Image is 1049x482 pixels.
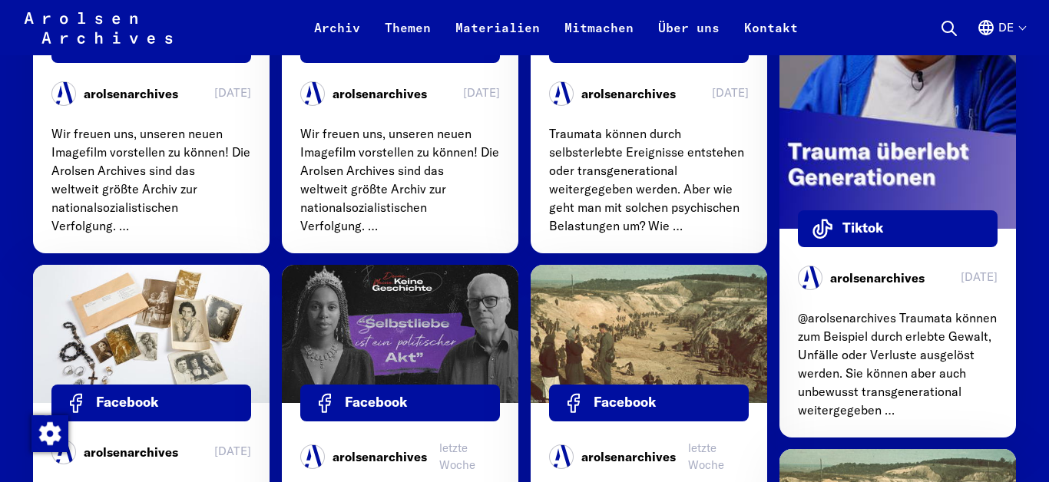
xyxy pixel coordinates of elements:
[688,440,749,474] relative-time: 29. Sept. 2025, 13:12 MESZ
[300,124,500,235] p: Wir freuen uns, unseren neuen Imagefilm vorstellen zu können! Die Arolsen Archives sind das weltw...
[84,84,178,103] span: arolsenarchives
[732,18,810,55] a: Kontakt
[345,392,407,413] span: Facebook
[646,18,732,55] a: Über uns
[31,415,68,452] img: Zustimmung ändern
[798,309,998,419] p: @arolsenarchives Traumata können zum Beispiel durch erlebte Gewalt, Unfälle oder Verluste ausgelö...
[84,443,178,461] span: arolsenarchives
[549,124,749,235] p: Traumata können durch selbsterlebte Ereignisse entstehen oder transgenerational weitergegeben wer...
[552,18,646,55] a: Mitmachen
[463,84,500,101] relative-time: 2. Okt. 2025, 10:29 MESZ
[302,9,810,46] nav: Primär
[96,392,158,413] span: Facebook
[439,440,500,474] relative-time: 29. Sept. 2025, 13:22 MESZ
[372,18,443,55] a: Themen
[712,84,749,101] relative-time: 1. Okt. 2025, 19:00 MESZ
[214,84,251,101] relative-time: 2. Okt. 2025, 10:51 MESZ
[961,269,998,286] relative-time: 1. Okt. 2025, 16:30 MESZ
[581,84,676,103] span: arolsenarchives
[302,18,372,55] a: Archiv
[214,443,251,460] relative-time: 1. Okt. 2025, 16:28 MESZ
[594,392,656,413] span: Facebook
[977,18,1025,55] button: Deutsch, Sprachauswahl
[830,269,925,287] span: arolsenarchives
[31,414,68,451] div: Zustimmung ändern
[333,84,427,103] span: arolsenarchives
[51,124,251,235] p: Wir freuen uns, unseren neuen Imagefilm vorstellen zu können! Die Arolsen Archives sind das weltw...
[842,218,883,239] span: Tiktok
[443,18,552,55] a: Materialien
[581,447,676,466] span: arolsenarchives
[333,447,427,466] span: arolsenarchives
